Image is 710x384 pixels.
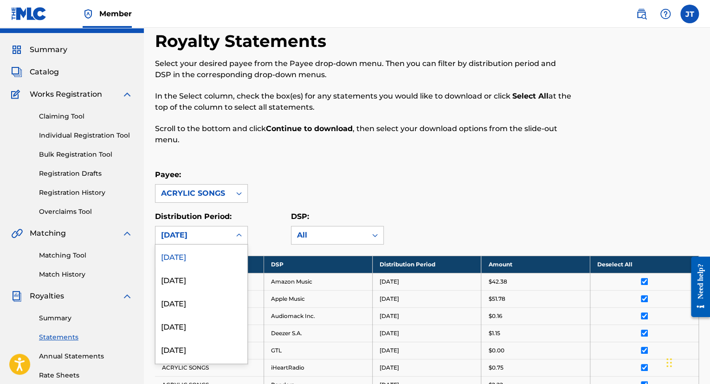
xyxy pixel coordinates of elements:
div: ACRYLIC SONGS [161,188,225,199]
label: DSP: [291,212,309,221]
strong: Select All [512,92,549,100]
img: Royalties [11,291,22,302]
div: [DATE] [155,361,247,384]
p: $0.16 [488,312,502,320]
a: Summary [39,313,133,323]
span: Royalties [30,291,64,302]
p: Select your desired payee from the Payee drop-down menu. Then you can filter by distribution peri... [155,58,574,80]
label: Distribution Period: [155,212,232,221]
img: search [636,8,647,20]
td: Apple Music [264,290,372,307]
p: Scroll to the bottom and click , then select your download options from the slide-out menu. [155,123,574,146]
img: Works Registration [11,89,23,100]
div: [DATE] [155,314,247,338]
th: Distribution Period [373,256,481,273]
iframe: Chat Widget [664,339,710,384]
p: $0.75 [488,364,503,372]
a: CatalogCatalog [11,66,59,78]
a: Registration Drafts [39,169,133,179]
a: Bulk Registration Tool [39,150,133,159]
td: [DATE] [373,273,481,290]
a: Registration History [39,188,133,198]
p: In the Select column, check the box(es) for any statements you would like to download or click at... [155,91,574,113]
img: Matching [11,228,23,239]
td: iHeartRadio [264,359,372,376]
td: [DATE] [373,307,481,324]
div: All [297,230,361,241]
a: SummarySummary [11,44,67,55]
img: help [660,8,671,20]
th: Deselect All [590,256,698,273]
a: Rate Sheets [39,371,133,380]
strong: Continue to download [266,124,353,133]
a: Annual Statements [39,351,133,361]
td: Deezer S.A. [264,324,372,342]
span: Member [99,8,132,19]
p: $42.38 [488,278,507,286]
img: MLC Logo [11,7,47,20]
div: [DATE] [155,291,247,314]
td: [DATE] [373,324,481,342]
div: Widget de chat [664,339,710,384]
div: Arrastrar [666,349,672,377]
div: Help [656,5,675,23]
div: User Menu [680,5,699,23]
div: [DATE] [155,268,247,291]
td: Amazon Music [264,273,372,290]
div: [DATE] [155,245,247,268]
a: Claiming Tool [39,112,133,121]
div: [DATE] [161,230,225,241]
td: [DATE] [373,342,481,359]
a: Individual Registration Tool [39,131,133,140]
th: DSP [264,256,372,273]
img: Catalog [11,66,22,78]
td: [DATE] [373,290,481,307]
td: ACRYLIC SONGS [155,359,264,376]
img: Summary [11,44,22,55]
td: Audiomack Inc. [264,307,372,324]
span: Works Registration [30,89,102,100]
span: Matching [30,228,66,239]
h2: Royalty Statements [155,31,331,52]
p: $1.15 [488,329,500,338]
a: Matching Tool [39,251,133,260]
div: [DATE] [155,338,247,361]
a: Overclaims Tool [39,207,133,217]
a: Public Search [632,5,651,23]
span: Catalog [30,66,59,78]
a: Statements [39,332,133,342]
p: $51.78 [488,295,505,303]
a: Match History [39,270,133,279]
img: Top Rightsholder [83,8,94,20]
label: Payee: [155,170,181,179]
p: $0.00 [488,346,504,355]
img: expand [122,291,133,302]
img: expand [122,228,133,239]
td: [DATE] [373,359,481,376]
iframe: Resource Center [684,253,710,320]
img: expand [122,89,133,100]
span: Summary [30,44,67,55]
td: GTL [264,342,372,359]
th: Amount [481,256,590,273]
